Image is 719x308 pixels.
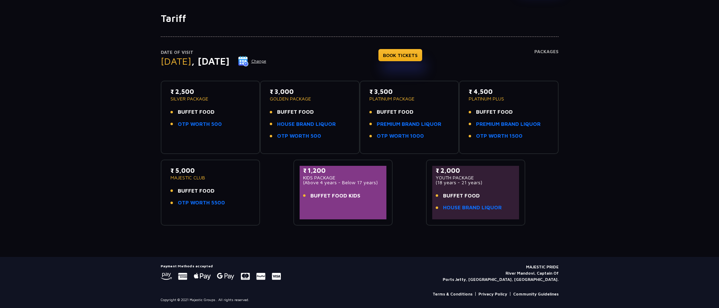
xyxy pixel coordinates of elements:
span: BUFFET FOOD [377,108,413,116]
a: OTP WORTH 1500 [476,132,522,140]
h1: Tariff [161,13,559,24]
p: SILVER PACKAGE [170,96,251,101]
p: KIDS PACKAGE [303,175,383,180]
a: OTP WORTH 500 [178,120,222,128]
span: , [DATE] [191,55,229,67]
p: ₹ 2,500 [170,87,251,96]
span: BUFFET FOOD [178,108,215,116]
a: BOOK TICKETS [378,49,422,61]
p: Date of Visit [161,49,267,56]
p: YOUTH PACKAGE [436,175,516,180]
a: PREMIUM BRAND LIQUOR [377,120,441,128]
span: BUFFET FOOD [178,187,215,195]
p: MAJESTIC CLUB [170,175,251,180]
a: Terms & Conditions [433,291,473,297]
p: Copyright © 2021 Majestic Groups . All rights reserved. [161,297,249,302]
span: [DATE] [161,55,191,67]
p: ₹ 1,200 [303,166,383,175]
p: PLATINUM PACKAGE [369,96,450,101]
a: OTP WORTH 1000 [377,132,424,140]
button: Change [238,56,267,67]
span: BUFFET FOOD [443,192,480,200]
a: OTP WORTH 5500 [178,199,225,207]
p: ₹ 5,000 [170,166,251,175]
span: BUFFET FOOD [476,108,513,116]
a: HOUSE BRAND LIQUOR [443,204,502,212]
a: HOUSE BRAND LIQUOR [277,120,336,128]
a: Community Guidelines [513,291,559,297]
p: (Above 4 years - Below 17 years) [303,180,383,185]
p: GOLDEN PACKAGE [270,96,350,101]
a: PREMIUM BRAND LIQUOR [476,120,541,128]
p: ₹ 3,500 [369,87,450,96]
p: ₹ 4,500 [469,87,549,96]
p: MAJESTIC PRIDE River Mandovi, Captain Of Ports Jetty, [GEOGRAPHIC_DATA], [GEOGRAPHIC_DATA]. [443,264,559,283]
p: ₹ 3,000 [270,87,350,96]
a: Privacy Policy [478,291,507,297]
h4: Packages [534,49,559,74]
span: BUFFET FOOD [277,108,314,116]
h5: Payment Methods accepted [161,264,281,268]
p: PLATINUM PLUS [469,96,549,101]
span: BUFFET FOOD KIDS [310,192,360,200]
p: ₹ 2,000 [436,166,516,175]
p: (18 years - 21 years) [436,180,516,185]
a: OTP WORTH 500 [277,132,321,140]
